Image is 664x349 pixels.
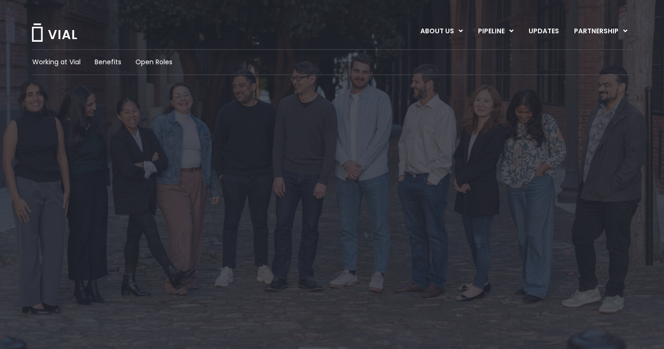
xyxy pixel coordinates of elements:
[470,23,521,39] a: PIPELINEMenu Toggle
[135,57,172,67] a: Open Roles
[521,23,566,39] a: UPDATES
[413,23,470,39] a: ABOUT USMenu Toggle
[31,23,78,42] img: Vial Logo
[95,57,121,67] a: Benefits
[32,57,81,67] a: Working at Vial
[567,23,635,39] a: PARTNERSHIPMenu Toggle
